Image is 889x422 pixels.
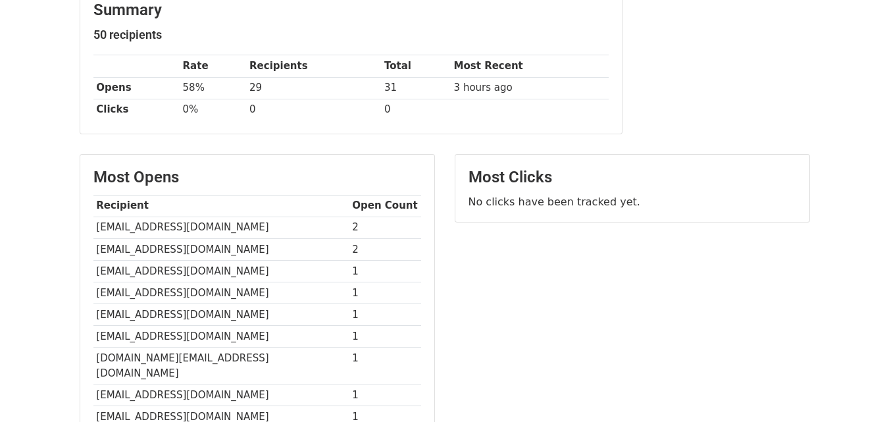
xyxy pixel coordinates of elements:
[349,217,421,238] td: 2
[93,1,609,20] h3: Summary
[469,168,796,187] h3: Most Clicks
[180,99,247,120] td: 0%
[93,282,349,303] td: [EMAIL_ADDRESS][DOMAIN_NAME]
[93,348,349,384] td: [DOMAIN_NAME][EMAIL_ADDRESS][DOMAIN_NAME]
[823,359,889,422] iframe: Chat Widget
[180,55,247,77] th: Rate
[180,77,247,99] td: 58%
[349,238,421,260] td: 2
[246,77,381,99] td: 29
[93,260,349,282] td: [EMAIL_ADDRESS][DOMAIN_NAME]
[93,99,180,120] th: Clicks
[93,326,349,348] td: [EMAIL_ADDRESS][DOMAIN_NAME]
[349,384,421,406] td: 1
[93,195,349,217] th: Recipient
[349,326,421,348] td: 1
[93,217,349,238] td: [EMAIL_ADDRESS][DOMAIN_NAME]
[451,77,609,99] td: 3 hours ago
[381,55,451,77] th: Total
[93,28,609,42] h5: 50 recipients
[246,55,381,77] th: Recipients
[381,77,451,99] td: 31
[349,304,421,326] td: 1
[93,304,349,326] td: [EMAIL_ADDRESS][DOMAIN_NAME]
[349,282,421,303] td: 1
[93,168,421,187] h3: Most Opens
[93,77,180,99] th: Opens
[349,348,421,384] td: 1
[93,384,349,406] td: [EMAIL_ADDRESS][DOMAIN_NAME]
[246,99,381,120] td: 0
[349,260,421,282] td: 1
[349,195,421,217] th: Open Count
[381,99,451,120] td: 0
[469,195,796,209] p: No clicks have been tracked yet.
[93,238,349,260] td: [EMAIL_ADDRESS][DOMAIN_NAME]
[451,55,609,77] th: Most Recent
